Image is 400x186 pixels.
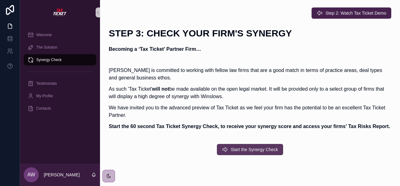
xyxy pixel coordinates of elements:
[109,124,390,129] strong: Start the 60 second Tax Ticket Synergy Check, to receive your synergy score and access your firms...
[24,103,96,114] a: Contacts
[109,29,292,38] h1: STEP 3: CHECK YOUR FIRM'S SYNERGY
[109,46,201,52] strong: Becoming a ‘Tax Ticket’ Partner Firm…
[24,90,96,102] a: My Profile
[152,86,169,92] strong: will not
[217,144,283,155] button: Start the Synergy Check
[109,85,391,100] p: As such 'Tax Ticket' be made available on the open legal market. It will be provided only to a se...
[312,7,391,19] button: Step 2: Watch Tax Ticket Demo
[24,42,96,53] a: The Solution
[24,29,96,41] a: Welcome
[109,67,391,82] p: [PERSON_NAME] is committed to working with fellow law firms that are a good match in terms of pra...
[52,7,67,17] img: App logo
[36,32,52,37] span: Welcome
[36,81,57,86] span: Testimonials
[109,104,391,119] p: We have invited you to the advanced preview of Tax Ticket as we feel your firm has the potential ...
[36,106,51,111] span: Contacts
[24,78,96,89] a: Testimonials
[231,146,278,153] span: Start the Synergy Check
[36,93,53,98] span: My Profile
[36,57,62,62] span: Synergy Check
[325,10,386,16] span: Step 2: Watch Tax Ticket Demo
[20,25,100,122] div: scrollable content
[36,45,57,50] span: The Solution
[24,54,96,65] a: Synergy Check
[27,171,35,179] span: AW
[44,172,80,178] p: [PERSON_NAME]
